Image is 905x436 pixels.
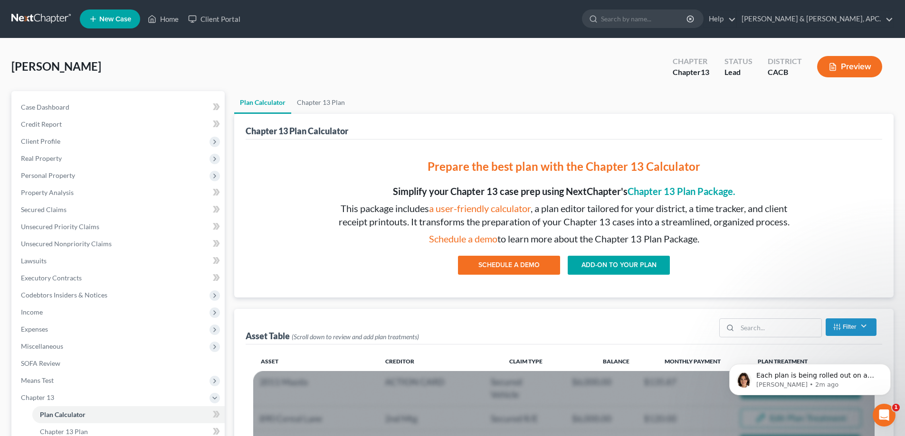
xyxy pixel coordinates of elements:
[253,352,378,371] th: Asset
[292,333,419,341] span: (Scroll down to review and add plan treatments)
[32,406,225,423] a: Plan Calculator
[826,318,876,336] button: Filter
[13,355,225,372] a: SOFA Review
[429,203,531,214] a: a user-friendly calculator
[21,223,99,231] span: Unsecured Priority Claims
[13,252,225,269] a: Lawsuits
[595,352,657,371] th: Balance
[737,10,893,28] a: [PERSON_NAME] & [PERSON_NAME], APC.
[21,120,62,128] span: Credit Report
[334,158,794,175] p: Prepare the best plan with the Chapter 13 Calculator
[13,184,225,201] a: Property Analysis
[502,352,595,371] th: Claim Type
[21,342,63,350] span: Miscellaneous
[334,202,794,229] p: This package includes , a plan editor tailored for your district, a time tracker, and client rece...
[873,404,895,427] iframe: Intercom live chat
[892,404,900,411] span: 1
[704,10,736,28] a: Help
[13,116,225,133] a: Credit Report
[246,125,348,137] div: Chapter 13 Plan Calculator
[21,137,60,145] span: Client Profile
[21,274,82,282] span: Executory Contracts
[21,393,54,401] span: Chapter 13
[768,56,802,67] div: District
[673,56,709,67] div: Chapter
[13,235,225,252] a: Unsecured Nonpriority Claims
[21,359,60,367] span: SOFA Review
[817,56,882,77] button: Preview
[601,10,688,28] input: Search by name...
[13,218,225,235] a: Unsecured Priority Claims
[183,10,245,28] a: Client Portal
[768,67,802,78] div: CACB
[21,103,69,111] span: Case Dashboard
[99,16,131,23] span: New Case
[21,308,43,316] span: Income
[246,330,419,342] div: Asset Table
[41,37,164,45] p: Message from Emma, sent 2m ago
[13,201,225,218] a: Secured Claims
[21,291,107,299] span: Codebtors Insiders & Notices
[429,233,497,244] a: Schedule a demo
[21,171,75,179] span: Personal Property
[21,257,47,265] span: Lawsuits
[568,256,670,275] a: ADD-ON TO YOUR PLAN
[291,91,351,114] a: Chapter 13 Plan
[334,232,794,246] p: to learn more about the Chapter 13 Plan Package.
[724,67,753,78] div: Lead
[13,99,225,116] a: Case Dashboard
[657,352,750,371] th: Monthly Payment
[458,256,560,275] button: SCHEDULE A DEMO
[40,410,86,418] span: Plan Calculator
[21,154,62,162] span: Real Property
[21,240,112,248] span: Unsecured Nonpriority Claims
[21,205,67,213] span: Secured Claims
[724,56,753,67] div: Status
[21,376,54,384] span: Means Test
[737,319,821,337] input: Search...
[41,28,162,111] span: Each plan is being rolled out on a per-district basis. Once your district's plan is available you...
[40,427,88,436] span: Chapter 13 Plan
[13,269,225,287] a: Executory Contracts
[701,67,709,76] span: 13
[334,185,794,198] p: Simplify your Chapter 13 case prep using NextChapter's
[21,188,74,196] span: Property Analysis
[234,91,291,114] a: Plan Calculator
[378,352,502,371] th: Creditor
[11,59,101,73] span: [PERSON_NAME]
[673,67,709,78] div: Chapter
[628,186,735,197] a: Chapter 13 Plan Package.
[143,10,183,28] a: Home
[21,325,48,333] span: Expenses
[715,344,905,410] iframe: Intercom notifications message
